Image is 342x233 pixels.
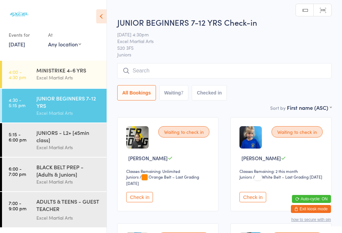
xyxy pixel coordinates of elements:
[159,85,189,100] button: Waiting7
[181,90,184,95] div: 7
[2,192,107,227] a: 7:00 -9:00 pmADULTS & TEENS - GUEST TEACHER [PERSON_NAME]Excel Martial Arts
[117,17,332,28] h2: JUNIOR BEGINNERS 7-12 YRS Check-in
[36,66,101,74] div: MINISTRIKE 4-6 YRS
[2,123,107,157] a: 5:15 -6:00 pmJUNIORS - L2+ [45min class]Excel Martial Arts
[117,63,332,78] input: Search
[117,51,332,58] span: Juniors
[241,155,281,162] span: [PERSON_NAME]
[117,44,321,51] span: S20 3FS
[126,174,139,180] div: Juniors
[126,174,199,186] span: / Orange Belt – Last Grading [DATE]
[36,109,101,117] div: Excel Martial Arts
[9,40,25,48] a: [DATE]
[292,195,331,203] button: Auto-cycle: ON
[158,126,209,138] div: Waiting to check in
[239,168,325,174] div: Classes Remaining: 2 this month
[287,104,332,111] div: First name (ASC)
[291,205,331,213] button: Exit kiosk mode
[192,85,227,100] button: Checked in
[253,174,322,180] span: / White Belt – Last Grading [DATE]
[117,38,321,44] span: Excel Martial Arts
[9,166,26,177] time: 6:00 - 7:00 pm
[239,192,266,202] button: Check in
[2,61,107,88] a: 4:00 -4:30 pmMINISTRIKE 4-6 YRSExcel Martial Arts
[9,97,25,108] time: 4:30 - 5:15 pm
[48,29,81,40] div: At
[2,158,107,191] a: 6:00 -7:00 pmBLACK BELT PREP - [Adults & Juniors]Excel Martial Arts
[36,163,101,178] div: BLACK BELT PREP - [Adults & Juniors]
[2,89,107,123] a: 4:30 -5:15 pmJUNIOR BEGINNERS 7-12 YRSExcel Martial Arts
[36,94,101,109] div: JUNIOR BEGINNERS 7-12 YRS
[126,168,211,174] div: Classes Remaining: Unlimited
[126,126,149,149] img: image1737980758.png
[9,29,41,40] div: Events for
[36,144,101,151] div: Excel Martial Arts
[9,132,26,142] time: 5:15 - 6:00 pm
[48,40,81,48] div: Any location
[239,126,262,149] img: image1668621632.png
[36,129,101,144] div: JUNIORS - L2+ [45min class]
[7,5,32,23] img: Excel Martial Arts
[126,192,153,202] button: Check in
[272,126,323,138] div: Waiting to check in
[36,198,101,214] div: ADULTS & TEENS - GUEST TEACHER [PERSON_NAME]
[36,178,101,186] div: Excel Martial Arts
[9,200,26,211] time: 7:00 - 9:00 pm
[270,104,286,111] label: Sort by
[128,155,168,162] span: [PERSON_NAME]
[117,31,321,38] span: [DATE] 4:30pm
[9,69,26,80] time: 4:00 - 4:30 pm
[36,74,101,81] div: Excel Martial Arts
[239,174,252,180] div: Juniors
[291,217,331,222] button: how to secure with pin
[36,214,101,222] div: Excel Martial Arts
[117,85,156,100] button: All Bookings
